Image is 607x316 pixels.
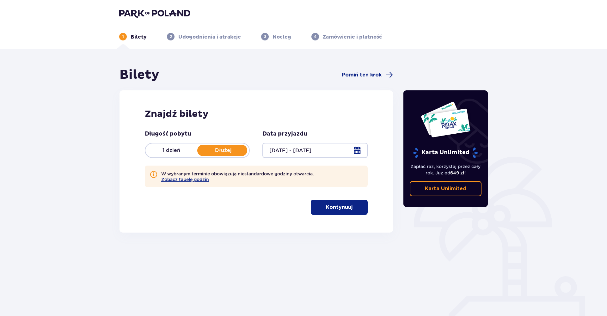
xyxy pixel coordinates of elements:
button: Kontynuuj [311,200,368,215]
div: 2Udogodnienia i atrakcje [167,33,241,40]
p: Karta Unlimited [413,147,478,158]
h1: Bilety [120,67,159,83]
p: Dłużej [197,147,249,154]
p: Kontynuuj [326,204,353,211]
a: Karta Unlimited [410,181,482,196]
span: Pomiń ten krok [342,71,382,78]
img: Dwie karty całoroczne do Suntago z napisem 'UNLIMITED RELAX', na białym tle z tropikalnymi liśćmi... [420,101,471,138]
div: 4Zamówienie i płatność [311,33,382,40]
span: 649 zł [450,170,464,175]
p: 1 [122,34,124,39]
h2: Znajdź bilety [145,108,368,120]
p: Data przyjazdu [262,130,307,138]
p: 1 dzień [145,147,197,154]
p: Bilety [131,33,147,40]
p: Karta Unlimited [425,185,466,192]
p: W wybranym terminie obowiązują niestandardowe godziny otwarcia. [161,171,314,182]
div: 3Nocleg [261,33,291,40]
p: Udogodnienia i atrakcje [178,33,241,40]
div: 1Bilety [119,33,147,40]
button: Zobacz tabelę godzin [161,177,209,182]
p: Zamówienie i płatność [323,33,382,40]
p: 2 [170,34,172,39]
p: 4 [314,34,316,39]
a: Pomiń ten krok [342,71,393,79]
p: Zapłać raz, korzystaj przez cały rok. Już od ! [410,163,482,176]
p: Nocleg [273,33,291,40]
img: Park of Poland logo [119,9,190,18]
p: Długość pobytu [145,130,191,138]
p: 3 [264,34,266,39]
